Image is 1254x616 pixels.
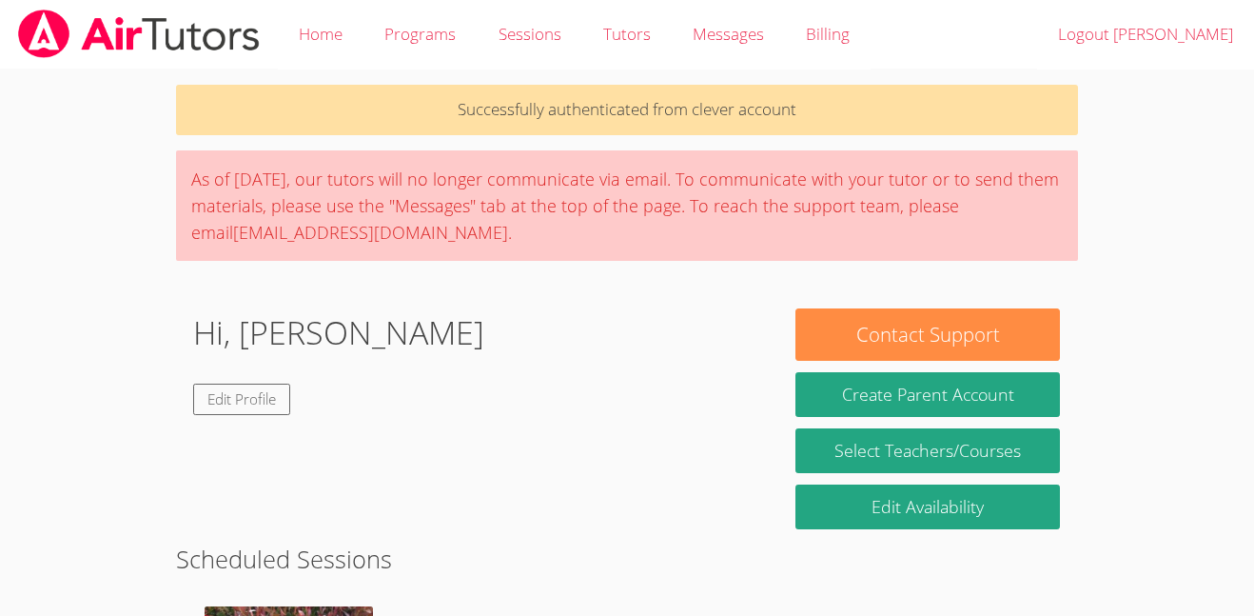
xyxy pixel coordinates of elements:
a: Edit Availability [795,485,1060,529]
a: Select Teachers/Courses [795,428,1060,473]
p: Successfully authenticated from clever account [176,85,1079,135]
span: Messages [693,23,764,45]
h1: Hi, [PERSON_NAME] [193,308,484,357]
button: Create Parent Account [795,372,1060,417]
div: As of [DATE], our tutors will no longer communicate via email. To communicate with your tutor or ... [176,150,1079,261]
img: airtutors_banner-c4298cdbf04f3fff15de1276eac7730deb9818008684d7c2e4769d2f7ddbe033.png [16,10,262,58]
a: Edit Profile [193,384,290,415]
h2: Scheduled Sessions [176,541,1079,577]
button: Contact Support [795,308,1060,361]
